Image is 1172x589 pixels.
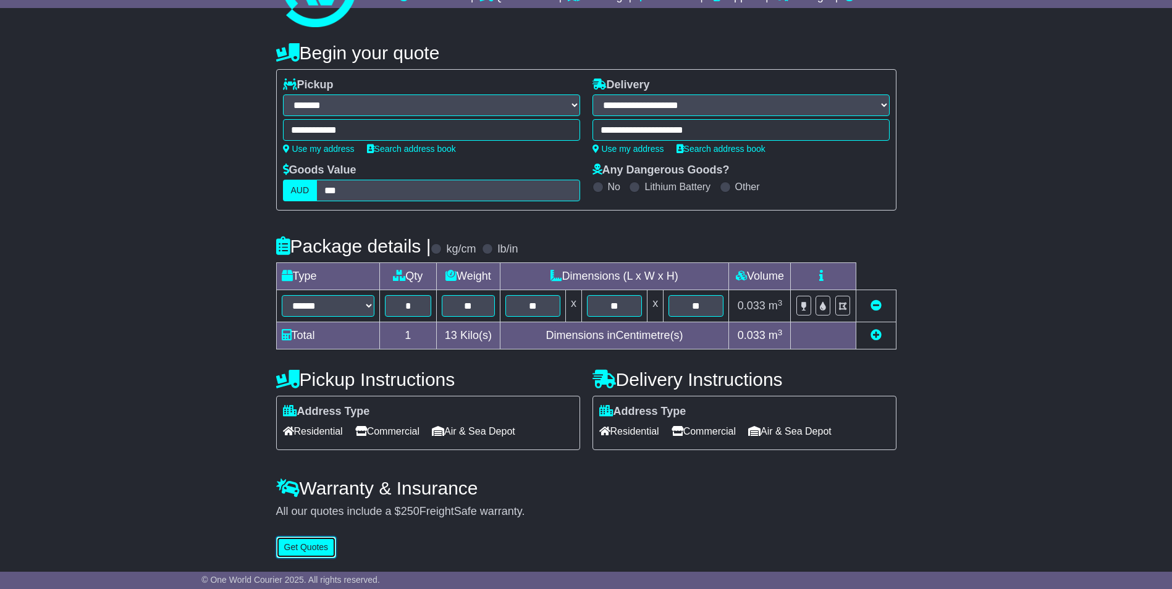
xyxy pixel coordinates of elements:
[437,263,500,290] td: Weight
[379,263,437,290] td: Qty
[778,328,783,337] sup: 3
[748,422,832,441] span: Air & Sea Depot
[769,299,783,312] span: m
[672,422,736,441] span: Commercial
[276,43,896,63] h4: Begin your quote
[201,575,380,585] span: © One World Courier 2025. All rights reserved.
[500,322,729,349] td: Dimensions in Centimetre(s)
[446,243,476,256] label: kg/cm
[276,322,379,349] td: Total
[769,329,783,341] span: m
[592,369,896,390] h4: Delivery Instructions
[437,322,500,349] td: Kilo(s)
[592,164,730,177] label: Any Dangerous Goods?
[677,144,765,154] a: Search address book
[283,78,334,92] label: Pickup
[738,299,765,312] span: 0.033
[778,298,783,307] sup: 3
[283,422,343,441] span: Residential
[871,329,882,341] a: Add new item
[276,505,896,519] div: All our quotes include a $ FreightSafe warranty.
[355,422,419,441] span: Commercial
[599,422,659,441] span: Residential
[644,181,710,193] label: Lithium Battery
[432,422,515,441] span: Air & Sea Depot
[401,505,419,517] span: 250
[647,290,664,322] td: x
[283,164,356,177] label: Goods Value
[367,144,456,154] a: Search address book
[497,243,518,256] label: lb/in
[276,369,580,390] h4: Pickup Instructions
[283,144,355,154] a: Use my address
[276,478,896,498] h4: Warranty & Insurance
[729,263,791,290] td: Volume
[379,322,437,349] td: 1
[592,144,664,154] a: Use my address
[445,329,457,341] span: 13
[599,405,686,419] label: Address Type
[735,181,760,193] label: Other
[276,537,337,558] button: Get Quotes
[871,299,882,312] a: Remove this item
[565,290,581,322] td: x
[276,236,431,256] h4: Package details |
[283,180,318,201] label: AUD
[283,405,370,419] label: Address Type
[500,263,729,290] td: Dimensions (L x W x H)
[608,181,620,193] label: No
[276,263,379,290] td: Type
[738,329,765,341] span: 0.033
[592,78,650,92] label: Delivery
